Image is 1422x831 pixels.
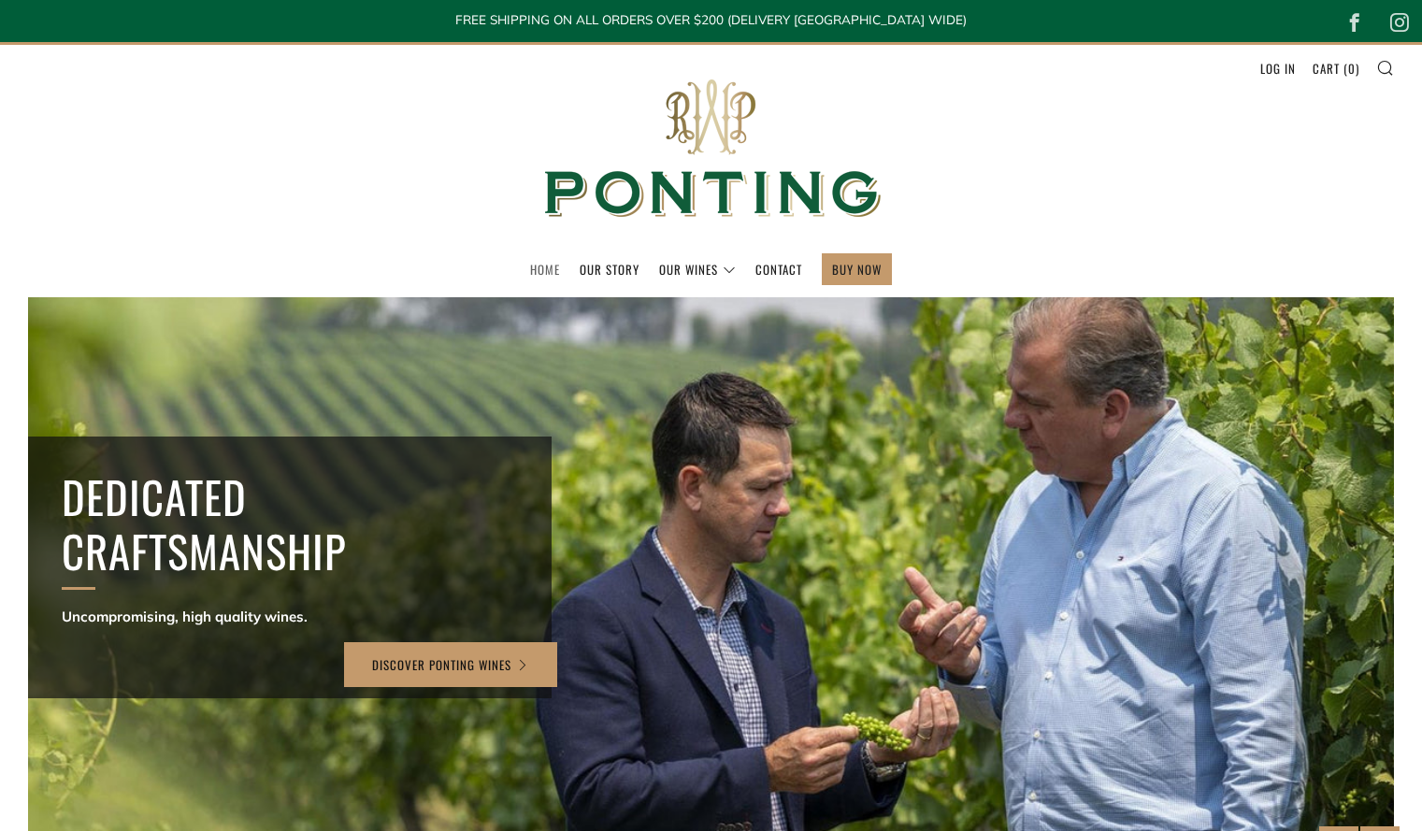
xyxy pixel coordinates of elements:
[1348,59,1356,78] span: 0
[344,642,557,687] a: Discover Ponting Wines
[755,254,802,284] a: Contact
[580,254,639,284] a: Our Story
[1313,53,1359,83] a: Cart (0)
[62,470,518,578] h2: Dedicated Craftsmanship
[659,254,736,284] a: Our Wines
[530,254,560,284] a: Home
[524,45,898,253] img: Ponting Wines
[62,608,308,625] strong: Uncompromising, high quality wines.
[1260,53,1296,83] a: Log in
[832,254,882,284] a: BUY NOW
